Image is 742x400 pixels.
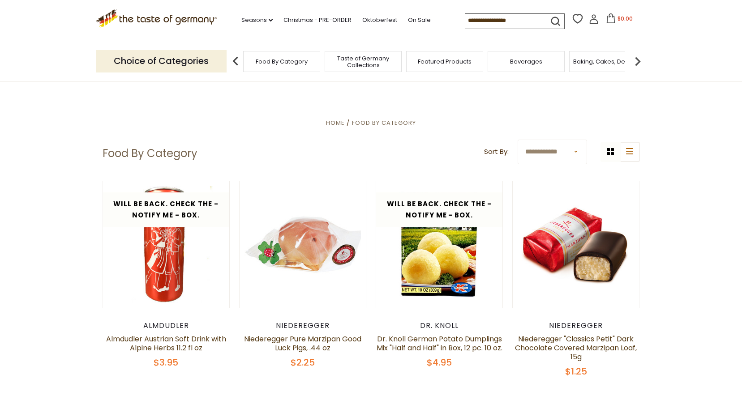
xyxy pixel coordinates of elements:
span: $0.00 [618,15,633,22]
p: Choice of Categories [96,50,227,72]
a: Seasons [241,15,273,25]
span: $2.25 [291,356,315,369]
a: Featured Products [418,58,472,65]
a: Almdudler Austrian Soft Drink with Alpine Herbs 11.2 fl oz [106,334,226,353]
img: Niederegger "Classics Petit" Dark Chocolate Covered Marzipan Loaf, 15g [513,198,639,292]
div: Niederegger [512,321,640,330]
img: previous arrow [227,52,244,70]
button: $0.00 [600,13,639,27]
img: next arrow [629,52,647,70]
span: $4.95 [427,356,452,369]
a: Niederegger Pure Marzipan Good Luck Pigs, .44 oz [244,334,361,353]
img: Almdudler Austrian Soft Drink with Alpine Herbs 11.2 fl oz [103,181,230,308]
a: Baking, Cakes, Desserts [573,58,643,65]
a: Food By Category [352,119,416,127]
img: Niederegger Pure Marzipan Good Luck Pigs, .44 oz [240,181,366,308]
a: Beverages [510,58,542,65]
h1: Food By Category [103,147,197,160]
a: Taste of Germany Collections [327,55,399,68]
a: Oktoberfest [362,15,397,25]
div: Niederegger [239,321,367,330]
span: $3.95 [154,356,178,369]
span: $1.25 [565,365,587,378]
a: Christmas - PRE-ORDER [283,15,352,25]
a: Dr. Knoll German Potato Dumplings Mix "Half and Half" in Box, 12 pc. 10 oz. [377,334,502,353]
a: On Sale [408,15,431,25]
div: Almdudler [103,321,230,330]
label: Sort By: [484,146,509,157]
div: Dr. Knoll [376,321,503,330]
a: Home [326,119,345,127]
a: Niederegger "Classics Petit" Dark Chocolate Covered Marzipan Loaf, 15g [515,334,637,362]
a: Food By Category [256,58,308,65]
img: Dr. Knoll German Potato Dumplings Mix "Half and Half" in Box, 12 pc. 10 oz. [376,181,503,308]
